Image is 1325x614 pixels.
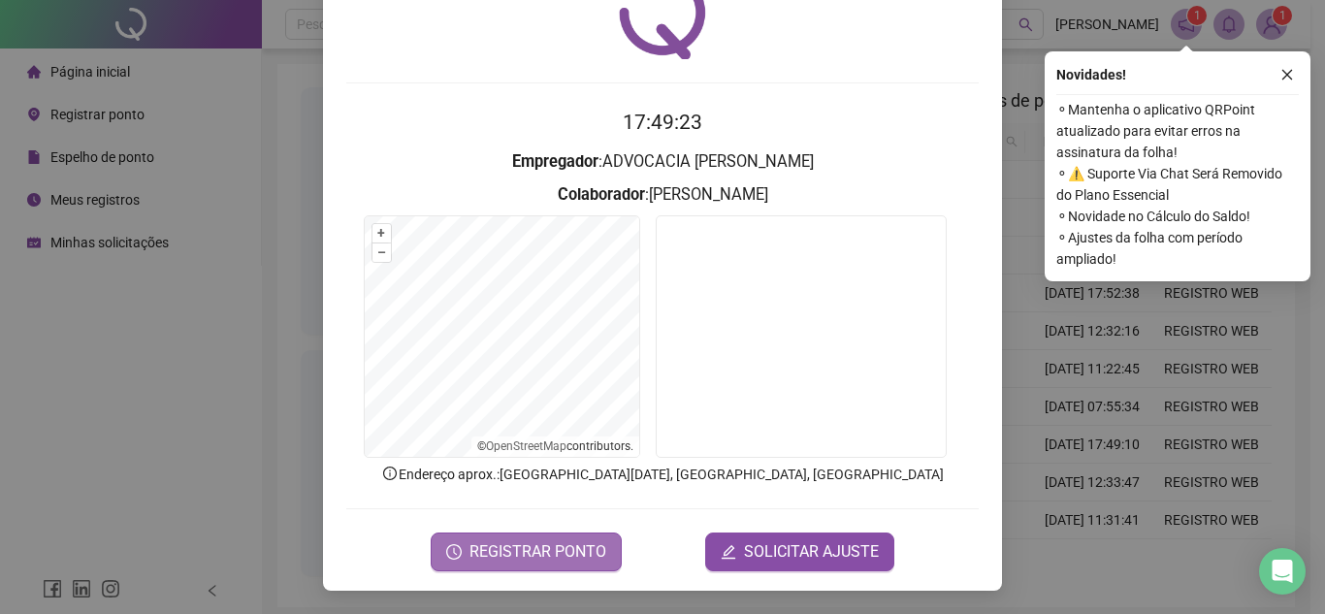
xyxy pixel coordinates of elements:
strong: Empregador [512,152,598,171]
span: REGISTRAR PONTO [469,540,606,564]
span: Novidades ! [1056,64,1126,85]
button: – [372,243,391,262]
span: ⚬ Ajustes da folha com período ampliado! [1056,227,1299,270]
a: OpenStreetMap [486,439,566,453]
h3: : [PERSON_NAME] [346,182,979,208]
h3: : ADVOCACIA [PERSON_NAME] [346,149,979,175]
time: 17:49:23 [623,111,702,134]
span: SOLICITAR AJUSTE [744,540,879,564]
button: + [372,224,391,242]
p: Endereço aprox. : [GEOGRAPHIC_DATA][DATE], [GEOGRAPHIC_DATA], [GEOGRAPHIC_DATA] [346,464,979,485]
div: Open Intercom Messenger [1259,548,1306,595]
span: close [1280,68,1294,81]
span: info-circle [381,465,399,482]
span: ⚬ Novidade no Cálculo do Saldo! [1056,206,1299,227]
span: clock-circle [446,544,462,560]
span: edit [721,544,736,560]
button: editSOLICITAR AJUSTE [705,533,894,571]
button: REGISTRAR PONTO [431,533,622,571]
span: ⚬ ⚠️ Suporte Via Chat Será Removido do Plano Essencial [1056,163,1299,206]
span: ⚬ Mantenha o aplicativo QRPoint atualizado para evitar erros na assinatura da folha! [1056,99,1299,163]
li: © contributors. [477,439,633,453]
strong: Colaborador [558,185,645,204]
